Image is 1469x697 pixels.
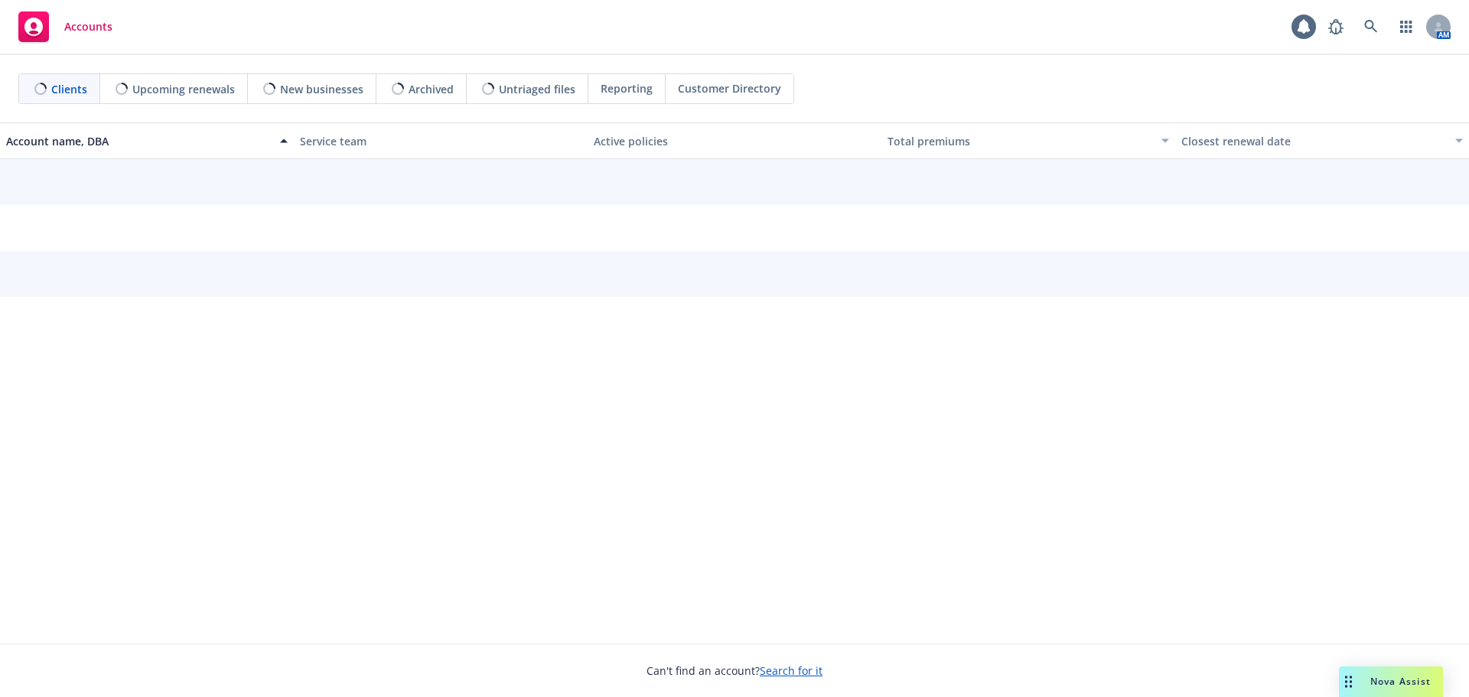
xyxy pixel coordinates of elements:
span: Can't find an account? [647,663,822,679]
a: Report a Bug [1321,11,1351,42]
a: Search [1356,11,1386,42]
span: Upcoming renewals [132,81,235,97]
div: Drag to move [1339,666,1358,697]
div: Closest renewal date [1181,133,1446,149]
a: Search for it [760,663,822,678]
span: Reporting [601,80,653,96]
span: Archived [409,81,454,97]
button: Nova Assist [1339,666,1443,697]
span: Nova Assist [1370,675,1431,688]
a: Switch app [1391,11,1422,42]
div: Active policies [594,133,875,149]
div: Total premiums [888,133,1152,149]
span: Untriaged files [499,81,575,97]
button: Active policies [588,122,881,159]
span: New businesses [280,81,363,97]
span: Clients [51,81,87,97]
span: Customer Directory [678,80,781,96]
button: Total premiums [881,122,1175,159]
button: Service team [294,122,588,159]
div: Account name, DBA [6,133,271,149]
span: Accounts [64,21,112,33]
button: Closest renewal date [1175,122,1469,159]
div: Service team [300,133,581,149]
a: Accounts [12,5,119,48]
